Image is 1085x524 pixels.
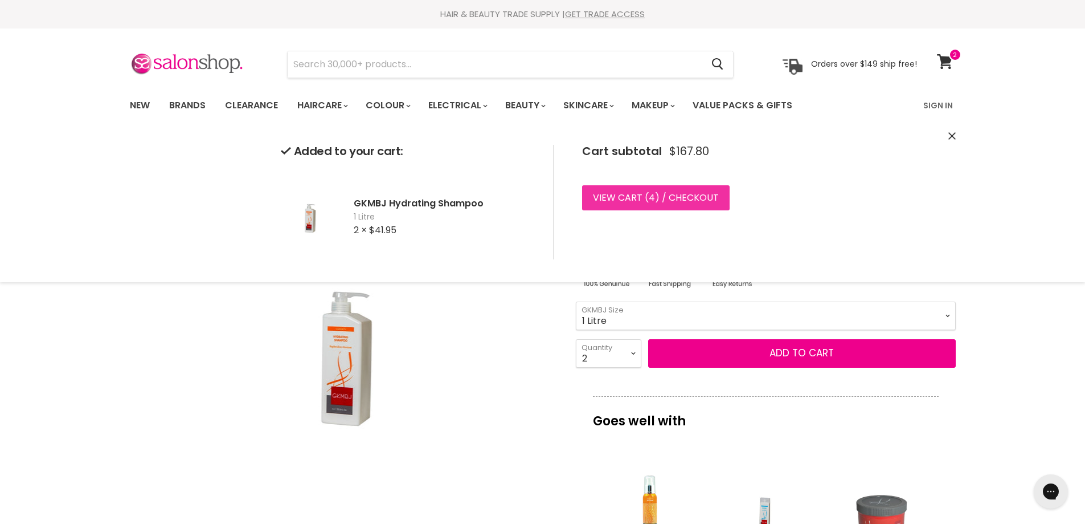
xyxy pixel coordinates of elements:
a: Value Packs & Gifts [684,94,801,117]
a: Makeup [623,94,682,117]
img: GKMBJ Hydrating Shampoo [281,174,338,259]
button: Close [948,131,956,143]
span: 2 × [354,224,367,237]
a: New [121,94,158,117]
a: Beauty [497,94,552,117]
h2: GKMBJ Hydrating Shampoo [354,197,535,209]
p: Goes well with [593,396,939,434]
h2: Added to your cart: [281,145,535,158]
p: Orders over $149 ship free! [811,59,917,69]
form: Product [287,51,734,78]
button: Add to cart [648,339,956,368]
span: $41.95 [369,224,396,237]
a: Haircare [289,94,355,117]
a: Clearance [216,94,286,117]
span: 4 [649,191,655,204]
span: 1 Litre [354,212,535,223]
a: Electrical [420,94,494,117]
span: $167.80 [669,145,709,158]
a: Skincare [555,94,621,117]
button: Search [703,51,733,78]
a: Sign In [916,94,960,117]
select: Quantity [576,339,641,368]
span: Add to cart [769,346,834,360]
a: Brands [161,94,214,117]
div: HAIR & BEAUTY TRADE SUPPLY | [116,9,970,20]
a: View cart (4) / Checkout [582,185,730,210]
input: Search [288,51,703,78]
ul: Main menu [121,89,859,122]
iframe: Gorgias live chat messenger [1028,470,1074,513]
a: GET TRADE ACCESS [565,8,645,20]
span: Cart subtotal [582,143,662,159]
nav: Main [116,89,970,122]
a: Colour [357,94,417,117]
